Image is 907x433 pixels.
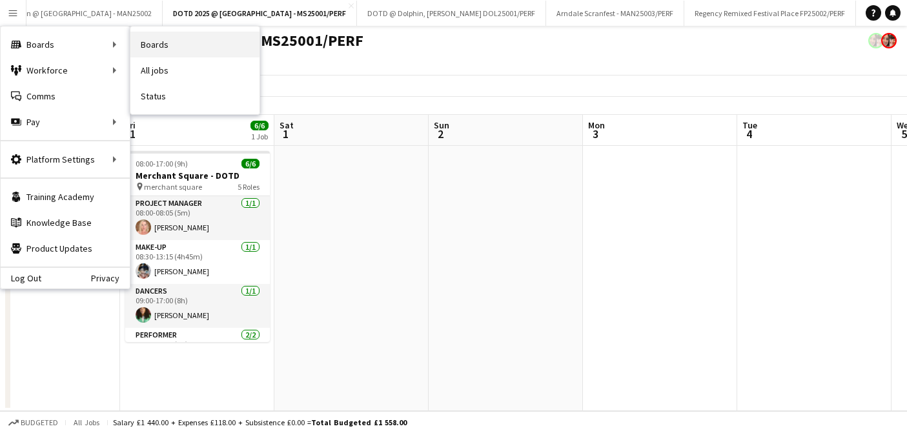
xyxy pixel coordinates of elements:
[125,119,136,131] span: Fri
[1,184,130,210] a: Training Academy
[740,126,757,141] span: 4
[868,33,884,48] app-user-avatar: Performer Department
[71,418,102,427] span: All jobs
[586,126,605,141] span: 3
[1,146,130,172] div: Platform Settings
[125,196,270,240] app-card-role: Project Manager1/108:00-08:05 (5m)[PERSON_NAME]
[125,284,270,328] app-card-role: Dancers1/109:00-17:00 (8h)[PERSON_NAME]
[113,418,407,427] div: Salary £1 440.00 + Expenses £118.00 + Subsistence £0.00 =
[278,126,294,141] span: 1
[130,83,260,109] a: Status
[1,83,130,109] a: Comms
[434,119,449,131] span: Sun
[357,1,546,26] button: DOTD @ Dolphin, [PERSON_NAME] DOL25001/PERF
[1,109,130,135] div: Pay
[1,210,130,236] a: Knowledge Base
[251,132,268,141] div: 1 Job
[130,32,260,57] a: Boards
[21,418,58,427] span: Budgeted
[684,1,856,26] button: Regency Remixed Festival Place FP25002/PERF
[1,236,130,261] a: Product Updates
[6,416,60,430] button: Budgeted
[881,33,897,48] app-user-avatar: Performer Department
[136,159,188,168] span: 08:00-17:00 (9h)
[280,119,294,131] span: Sat
[238,182,260,192] span: 5 Roles
[311,418,407,427] span: Total Budgeted £1 558.00
[432,126,449,141] span: 2
[125,151,270,342] app-job-card: 08:00-17:00 (9h)6/6Merchant Square - DOTD merchant square5 RolesProject Manager1/108:00-08:05 (5m...
[125,170,270,181] h3: Merchant Square - DOTD
[1,273,41,283] a: Log Out
[144,182,202,192] span: merchant square
[91,273,130,283] a: Privacy
[241,159,260,168] span: 6/6
[546,1,684,26] button: Arndale Scranfest - MAN25003/PERF
[130,57,260,83] a: All jobs
[1,57,130,83] div: Workforce
[742,119,757,131] span: Tue
[1,32,130,57] div: Boards
[163,1,357,26] button: DOTD 2025 @ [GEOGRAPHIC_DATA] - MS25001/PERF
[125,328,270,390] app-card-role: Performer2/209:00-17:00 (8h)
[588,119,605,131] span: Mon
[125,240,270,284] app-card-role: Make-up1/108:30-13:15 (4h45m)[PERSON_NAME]
[250,121,269,130] span: 6/6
